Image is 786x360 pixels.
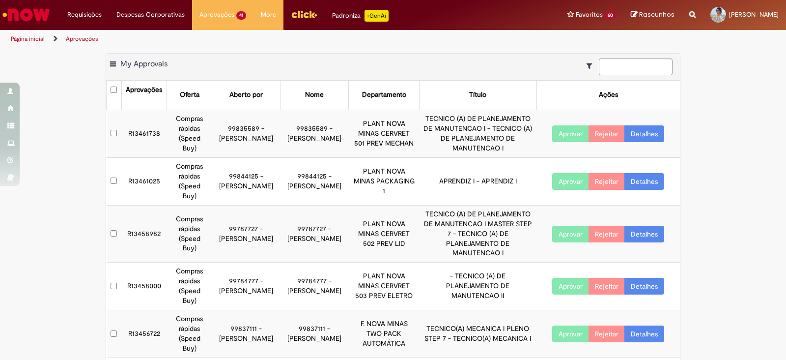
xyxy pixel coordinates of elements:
button: Rejeitar [589,326,625,342]
td: Compras rápidas (Speed Buy) [167,110,212,157]
td: 99787727 - [PERSON_NAME] [212,205,281,263]
button: Rejeitar [589,125,625,142]
td: F. NOVA MINAS TWO PACK AUTOMÁTICA [348,310,420,358]
div: Nome [305,90,324,100]
span: Rascunhos [639,10,674,19]
div: Aberto por [229,90,263,100]
span: More [261,10,276,20]
td: PLANT NOVA MINAS CERVRET 502 PREV LID [348,205,420,263]
p: +GenAi [365,10,389,22]
div: Oferta [180,90,199,100]
td: PLANT NOVA MINAS CERVRET 503 PREV ELETRO [348,263,420,310]
td: 99787727 - [PERSON_NAME] [280,205,348,263]
th: Aprovações [121,81,167,110]
a: Rascunhos [631,10,674,20]
div: Ações [599,90,618,100]
td: 99844125 - [PERSON_NAME] [212,157,281,205]
td: R13461025 [121,157,167,205]
button: Aprovar [552,278,589,295]
a: Detalhes [624,326,664,342]
td: Compras rápidas (Speed Buy) [167,263,212,310]
a: Detalhes [624,173,664,190]
div: Departamento [362,90,406,100]
span: Despesas Corporativas [116,10,185,20]
td: 99835589 - [PERSON_NAME] [280,110,348,157]
button: Aprovar [552,326,589,342]
button: Rejeitar [589,226,625,242]
button: Aprovar [552,125,589,142]
td: - TECNICO (A) DE PLANEJAMENTO DE MANUTENCAO II [420,263,536,310]
a: Aprovações [66,35,98,43]
td: APRENDIZ I - APRENDIZ I [420,157,536,205]
td: Compras rápidas (Speed Buy) [167,310,212,358]
div: Título [469,90,486,100]
span: Requisições [67,10,102,20]
button: Aprovar [552,226,589,242]
a: Página inicial [11,35,45,43]
td: R13456722 [121,310,167,358]
td: 99784777 - [PERSON_NAME] [212,263,281,310]
span: My Approvals [120,59,168,69]
td: 99784777 - [PERSON_NAME] [280,263,348,310]
span: [PERSON_NAME] [729,10,779,19]
img: click_logo_yellow_360x200.png [291,7,317,22]
td: Compras rápidas (Speed Buy) [167,157,212,205]
span: 60 [605,11,616,20]
td: R13458000 [121,263,167,310]
span: Favoritos [576,10,603,20]
span: 41 [236,11,246,20]
a: Detalhes [624,125,664,142]
td: TECNICO(A) MECANICA I PLENO STEP 7 - TECNICO(A) MECANICA I [420,310,536,358]
button: Aprovar [552,173,589,190]
div: Padroniza [332,10,389,22]
td: 99835589 - [PERSON_NAME] [212,110,281,157]
td: PLANT NOVA MINAS PACKAGING 1 [348,157,420,205]
td: 99837111 - [PERSON_NAME] [212,310,281,358]
td: R13461738 [121,110,167,157]
td: PLANT NOVA MINAS CERVRET 501 PREV MECHAN [348,110,420,157]
i: Mostrar filtros para: Suas Solicitações [587,62,597,69]
td: Compras rápidas (Speed Buy) [167,205,212,263]
a: Detalhes [624,226,664,242]
button: Rejeitar [589,278,625,295]
td: 99844125 - [PERSON_NAME] [280,157,348,205]
a: Detalhes [624,278,664,295]
td: R13458982 [121,205,167,263]
td: 99837111 - [PERSON_NAME] [280,310,348,358]
span: Aprovações [199,10,234,20]
img: ServiceNow [1,5,52,25]
td: TECNICO (A) DE PLANEJAMENTO DE MANUTENCAO I - TECNICO (A) DE PLANEJAMENTO DE MANUTENCAO I [420,110,536,157]
td: TECNICO (A) DE PLANEJAMENTO DE MANUTENCAO I MASTER STEP 7 - TECNICO (A) DE PLANEJAMENTO DE MANUTE... [420,205,536,263]
div: Aprovações [126,85,162,95]
button: Rejeitar [589,173,625,190]
ul: Trilhas de página [7,30,517,48]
